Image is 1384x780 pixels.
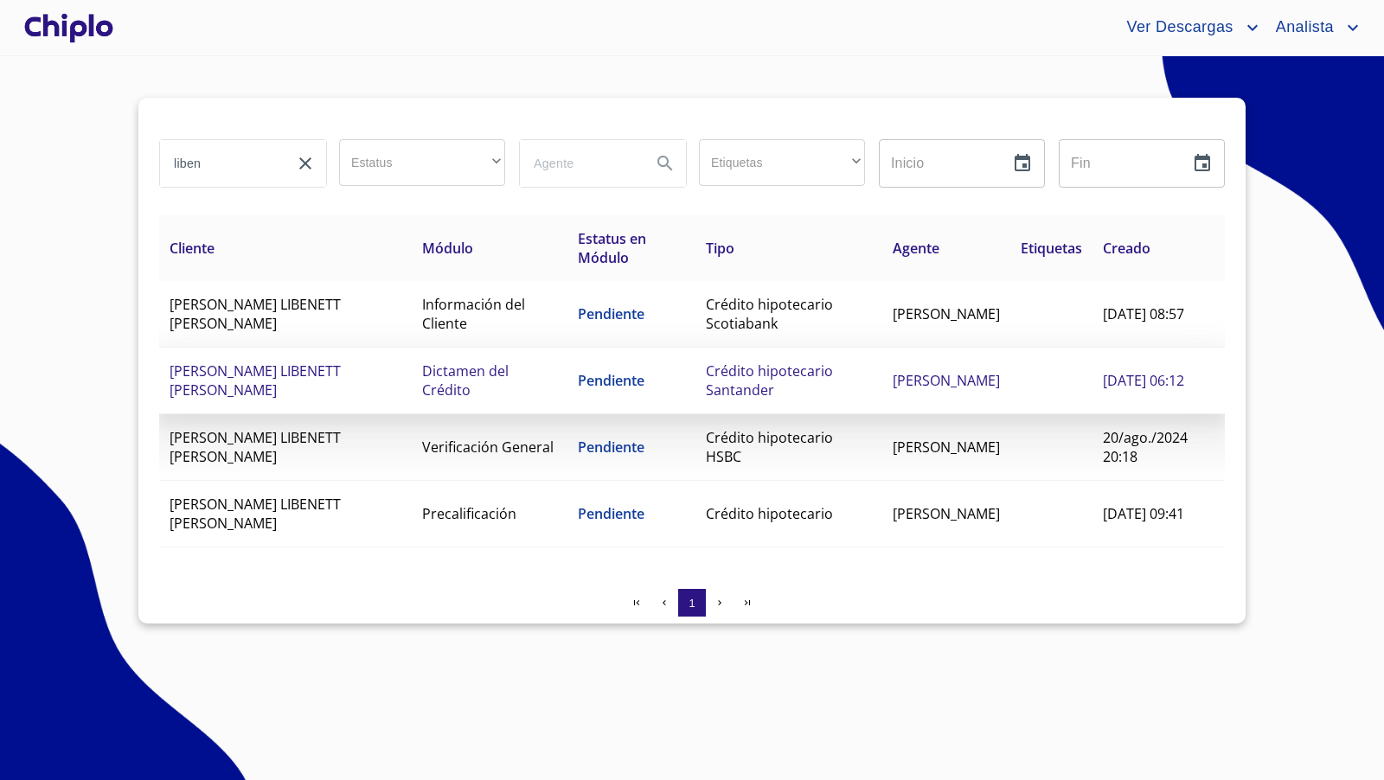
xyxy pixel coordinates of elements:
span: Pendiente [578,504,644,523]
span: Información del Cliente [422,295,525,333]
span: [DATE] 06:12 [1103,371,1184,390]
span: [PERSON_NAME] [893,438,1000,457]
input: search [520,140,638,187]
span: Agente [893,239,939,258]
div: ​ [339,139,505,186]
button: Search [644,143,686,184]
span: Tipo [706,239,734,258]
button: 1 [678,589,706,617]
span: Crédito hipotecario Santander [706,361,833,400]
span: Pendiente [578,304,644,323]
span: Analista [1263,14,1342,42]
button: clear input [285,143,326,184]
span: Crédito hipotecario [706,504,833,523]
span: 20/ago./2024 20:18 [1103,428,1188,466]
button: account of current user [1113,14,1262,42]
span: Verificación General [422,438,554,457]
span: Creado [1103,239,1150,258]
span: Módulo [422,239,473,258]
span: [DATE] 08:57 [1103,304,1184,323]
span: [PERSON_NAME] LIBENETT [PERSON_NAME] [170,428,341,466]
span: Pendiente [578,438,644,457]
span: [DATE] 09:41 [1103,504,1184,523]
span: Crédito hipotecario HSBC [706,428,833,466]
span: Estatus en Módulo [578,229,646,267]
span: [PERSON_NAME] [893,304,1000,323]
span: Etiquetas [1021,239,1082,258]
span: [PERSON_NAME] LIBENETT [PERSON_NAME] [170,495,341,533]
span: [PERSON_NAME] LIBENETT [PERSON_NAME] [170,295,341,333]
span: [PERSON_NAME] [893,504,1000,523]
span: Precalificación [422,504,516,523]
span: Cliente [170,239,215,258]
span: Pendiente [578,371,644,390]
div: ​ [699,139,865,186]
input: search [160,140,278,187]
span: [PERSON_NAME] [893,371,1000,390]
span: 1 [689,597,695,610]
span: Ver Descargas [1113,14,1241,42]
button: account of current user [1263,14,1363,42]
span: [PERSON_NAME] LIBENETT [PERSON_NAME] [170,361,341,400]
span: Dictamen del Crédito [422,361,509,400]
span: Crédito hipotecario Scotiabank [706,295,833,333]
